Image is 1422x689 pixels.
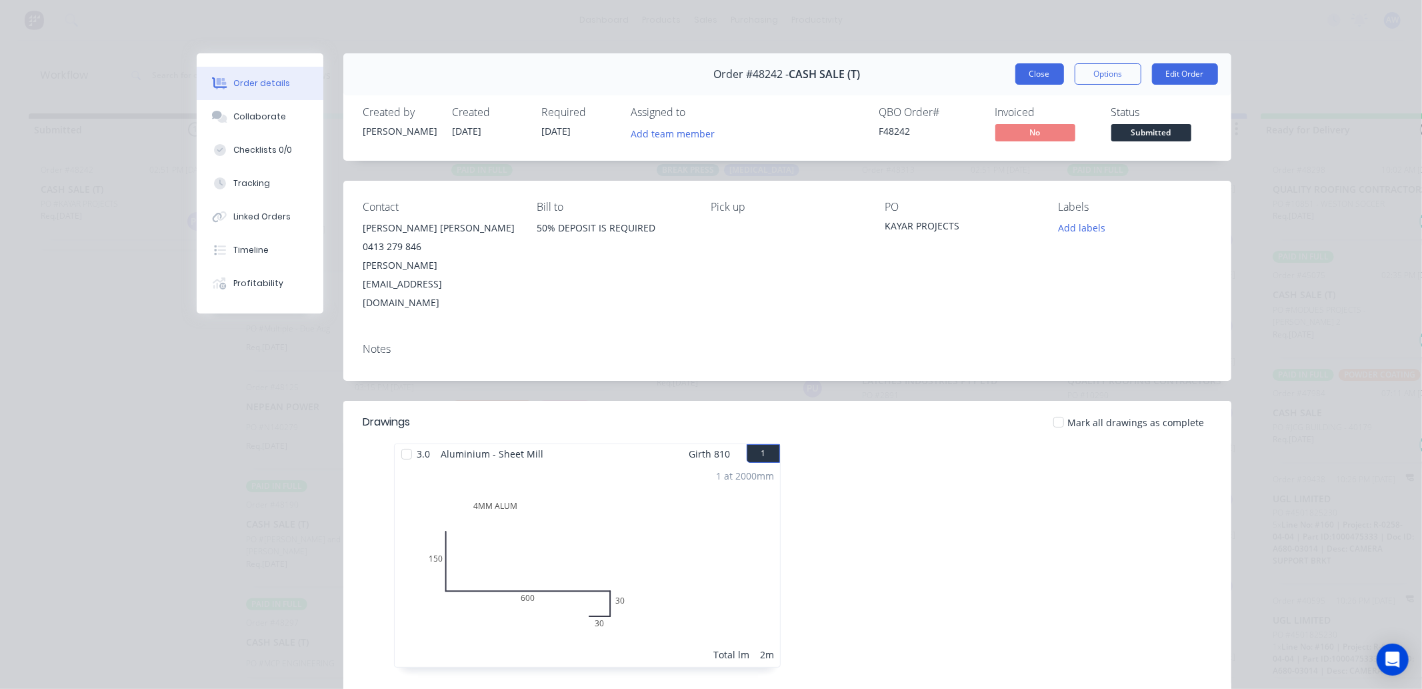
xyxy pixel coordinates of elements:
[197,67,323,100] button: Order details
[761,648,775,662] div: 2m
[395,464,780,667] div: 4MM ALUM15060030301 at 2000mmTotal lm2m
[1377,644,1409,676] div: Open Intercom Messenger
[197,200,323,233] button: Linked Orders
[1111,124,1191,141] span: Submitted
[363,124,437,138] div: [PERSON_NAME]
[197,133,323,167] button: Checklists 0/0
[542,125,571,137] span: [DATE]
[197,267,323,300] button: Profitability
[1068,416,1205,430] span: Mark all drawings as complete
[233,77,290,89] div: Order details
[233,144,292,156] div: Checklists 0/0
[789,68,861,81] span: CASH SALE (T)
[1111,106,1211,119] div: Status
[1152,63,1218,85] button: Edit Order
[233,211,291,223] div: Linked Orders
[885,201,1037,213] div: PO
[197,167,323,200] button: Tracking
[542,106,615,119] div: Required
[631,106,765,119] div: Assigned to
[233,277,283,289] div: Profitability
[233,177,270,189] div: Tracking
[1051,219,1113,237] button: Add labels
[363,237,516,256] div: 0413 279 846
[1015,63,1064,85] button: Close
[233,111,286,123] div: Collaborate
[363,106,437,119] div: Created by
[363,343,1211,356] div: Notes
[363,256,516,312] div: [PERSON_NAME][EMAIL_ADDRESS][DOMAIN_NAME]
[233,244,269,256] div: Timeline
[363,414,411,430] div: Drawings
[879,124,979,138] div: F48242
[197,233,323,267] button: Timeline
[711,201,863,213] div: Pick up
[537,201,689,213] div: Bill to
[537,219,689,237] div: 50% DEPOSIT IS REQUIRED
[631,124,722,142] button: Add team member
[436,444,549,464] span: Aluminium - Sheet Mill
[363,219,516,237] div: [PERSON_NAME] [PERSON_NAME]
[197,100,323,133] button: Collaborate
[1059,201,1211,213] div: Labels
[714,68,789,81] span: Order #48242 -
[747,444,780,463] button: 1
[453,125,482,137] span: [DATE]
[995,124,1075,141] span: No
[689,444,731,464] span: Girth 810
[623,124,721,142] button: Add team member
[1075,63,1141,85] button: Options
[995,106,1095,119] div: Invoiced
[363,219,516,312] div: [PERSON_NAME] [PERSON_NAME]0413 279 846[PERSON_NAME][EMAIL_ADDRESS][DOMAIN_NAME]
[885,219,1037,237] div: KAYAR PROJECTS
[537,219,689,261] div: 50% DEPOSIT IS REQUIRED
[363,201,516,213] div: Contact
[412,444,436,464] span: 3.0
[1111,124,1191,144] button: Submitted
[714,648,750,662] div: Total lm
[879,106,979,119] div: QBO Order #
[453,106,526,119] div: Created
[717,469,775,483] div: 1 at 2000mm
